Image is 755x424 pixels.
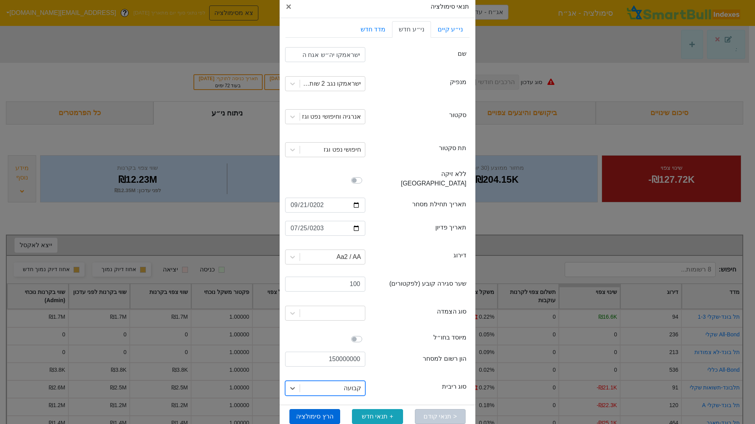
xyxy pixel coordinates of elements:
label: ללא זיקה [GEOGRAPHIC_DATA] [374,169,466,188]
label: הון רשום למסחר [423,354,466,363]
input: ערך חדש [285,47,365,62]
a: מדד חדש [354,21,392,38]
a: ני״ע קיים [431,21,470,38]
button: הרץ סימולציה [289,409,340,424]
div: ישראמקו נגב 2 שותפות מוגבלת (232) [299,79,361,88]
label: תת סקטור [439,143,466,153]
button: < תנאי קודם [415,409,466,424]
div: Aa2 / AA [337,252,361,262]
span: × [286,1,291,12]
label: שער סגירה קובע (לפקטורים) [389,279,466,288]
label: שם [458,49,466,59]
div: קבועה [344,384,361,393]
label: סקטור [449,110,466,120]
label: סוג ריבית [442,382,466,391]
div: אנרגיה וחיפושי נפט וגז [302,112,361,121]
label: תאריך פדיון [435,223,466,232]
label: מנפיק [450,77,466,87]
a: ני״ע חדש [392,21,431,38]
label: מיוסד בחו״ל [433,333,466,342]
div: חיפושי נפט וגז [324,145,361,154]
input: ערך חדש [285,352,365,367]
button: + תנאי חדש [352,409,403,424]
label: סוג הצמדה [437,307,466,316]
input: ערך חדש [285,277,365,292]
label: תאריך תחילת מסחר [412,200,466,209]
label: דירוג [453,251,466,260]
